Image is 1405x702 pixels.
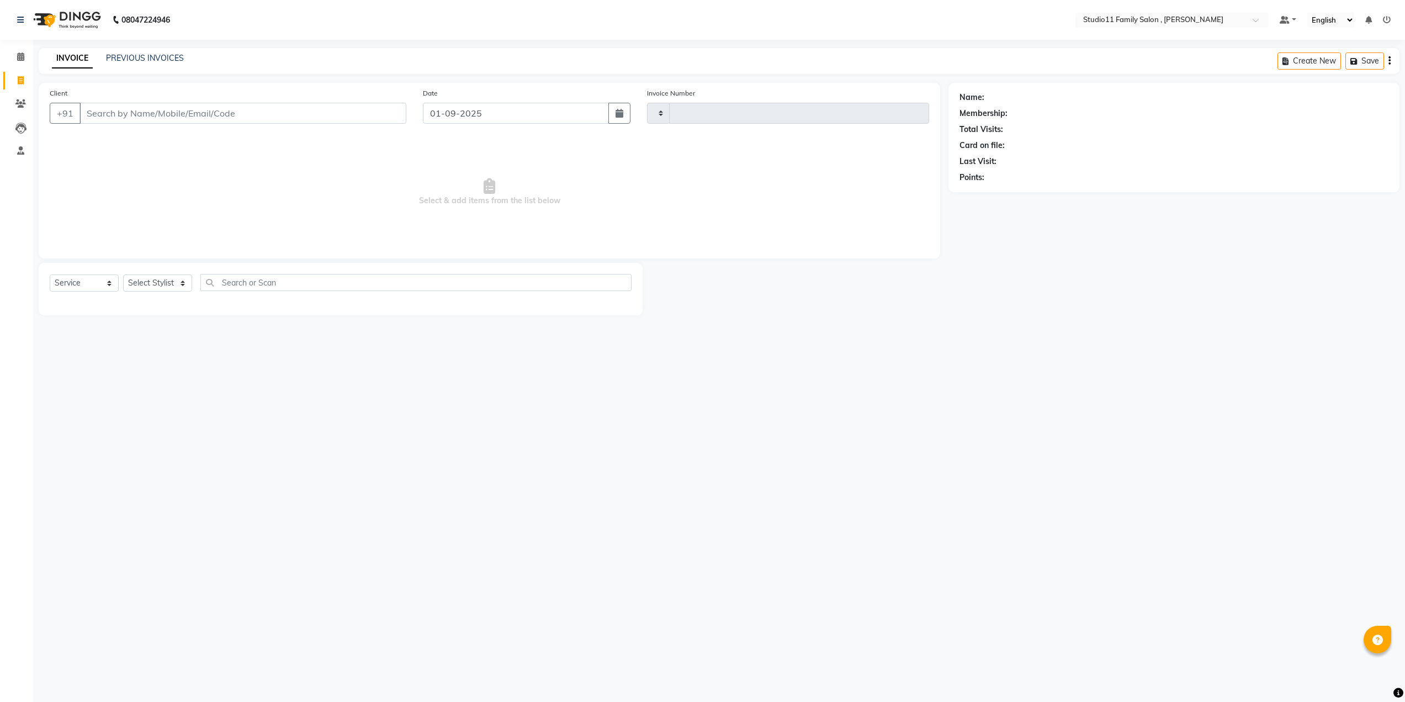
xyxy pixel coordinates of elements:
div: Last Visit: [959,156,996,167]
input: Search by Name/Mobile/Email/Code [79,103,406,124]
button: +91 [50,103,81,124]
label: Date [423,88,438,98]
button: Create New [1277,52,1341,70]
div: Membership: [959,108,1008,119]
a: INVOICE [52,49,93,68]
img: logo [28,4,104,35]
div: Card on file: [959,140,1005,151]
span: Select & add items from the list below [50,137,929,247]
label: Invoice Number [647,88,695,98]
b: 08047224946 [121,4,170,35]
label: Client [50,88,67,98]
div: Points: [959,172,984,183]
input: Search or Scan [200,274,632,291]
div: Total Visits: [959,124,1003,135]
a: PREVIOUS INVOICES [106,53,184,63]
iframe: chat widget [1359,658,1394,691]
div: Name: [959,92,984,103]
button: Save [1345,52,1384,70]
